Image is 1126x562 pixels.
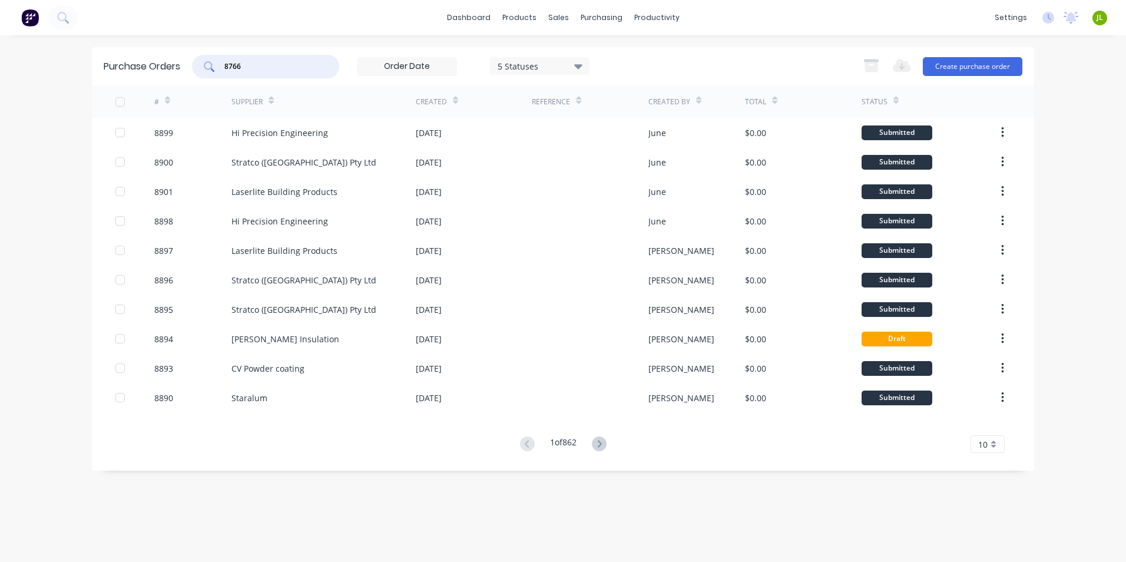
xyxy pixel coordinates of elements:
[862,332,932,346] div: Draft
[231,362,304,375] div: CV Powder coating
[416,392,442,404] div: [DATE]
[862,273,932,287] div: Submitted
[745,244,766,257] div: $0.00
[104,59,180,74] div: Purchase Orders
[416,274,442,286] div: [DATE]
[416,303,442,316] div: [DATE]
[416,127,442,139] div: [DATE]
[231,215,328,227] div: Hi Precision Engineering
[648,362,714,375] div: [PERSON_NAME]
[154,244,173,257] div: 8897
[154,127,173,139] div: 8899
[154,186,173,198] div: 8901
[416,362,442,375] div: [DATE]
[154,362,173,375] div: 8893
[416,156,442,168] div: [DATE]
[154,303,173,316] div: 8895
[441,9,496,27] a: dashboard
[416,215,442,227] div: [DATE]
[745,362,766,375] div: $0.00
[154,97,159,107] div: #
[989,9,1033,27] div: settings
[231,97,263,107] div: Supplier
[231,392,267,404] div: Staralum
[154,274,173,286] div: 8896
[745,186,766,198] div: $0.00
[154,333,173,345] div: 8894
[862,155,932,170] div: Submitted
[542,9,575,27] div: sales
[862,125,932,140] div: Submitted
[745,97,766,107] div: Total
[496,9,542,27] div: products
[154,392,173,404] div: 8890
[532,97,570,107] div: Reference
[745,215,766,227] div: $0.00
[231,333,339,345] div: [PERSON_NAME] Insulation
[745,156,766,168] div: $0.00
[648,156,666,168] div: June
[154,215,173,227] div: 8898
[231,186,337,198] div: Laserlite Building Products
[745,333,766,345] div: $0.00
[862,302,932,317] div: Submitted
[862,214,932,229] div: Submitted
[862,184,932,199] div: Submitted
[745,303,766,316] div: $0.00
[862,243,932,258] div: Submitted
[648,274,714,286] div: [PERSON_NAME]
[648,244,714,257] div: [PERSON_NAME]
[416,186,442,198] div: [DATE]
[231,127,328,139] div: Hi Precision Engineering
[745,274,766,286] div: $0.00
[745,127,766,139] div: $0.00
[498,59,582,72] div: 5 Statuses
[154,156,173,168] div: 8900
[648,333,714,345] div: [PERSON_NAME]
[550,436,577,453] div: 1 of 862
[231,156,376,168] div: Stratco ([GEOGRAPHIC_DATA]) Pty Ltd
[231,274,376,286] div: Stratco ([GEOGRAPHIC_DATA]) Pty Ltd
[862,391,932,405] div: Submitted
[223,61,321,72] input: Search purchase orders...
[648,186,666,198] div: June
[21,9,39,27] img: Factory
[978,438,988,451] span: 10
[231,303,376,316] div: Stratco ([GEOGRAPHIC_DATA]) Pty Ltd
[648,303,714,316] div: [PERSON_NAME]
[648,97,690,107] div: Created By
[648,392,714,404] div: [PERSON_NAME]
[745,392,766,404] div: $0.00
[648,215,666,227] div: June
[648,127,666,139] div: June
[416,244,442,257] div: [DATE]
[862,97,887,107] div: Status
[357,58,456,75] input: Order Date
[231,244,337,257] div: Laserlite Building Products
[575,9,628,27] div: purchasing
[416,97,447,107] div: Created
[628,9,685,27] div: productivity
[862,361,932,376] div: Submitted
[923,57,1022,76] button: Create purchase order
[1097,12,1103,23] span: JL
[416,333,442,345] div: [DATE]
